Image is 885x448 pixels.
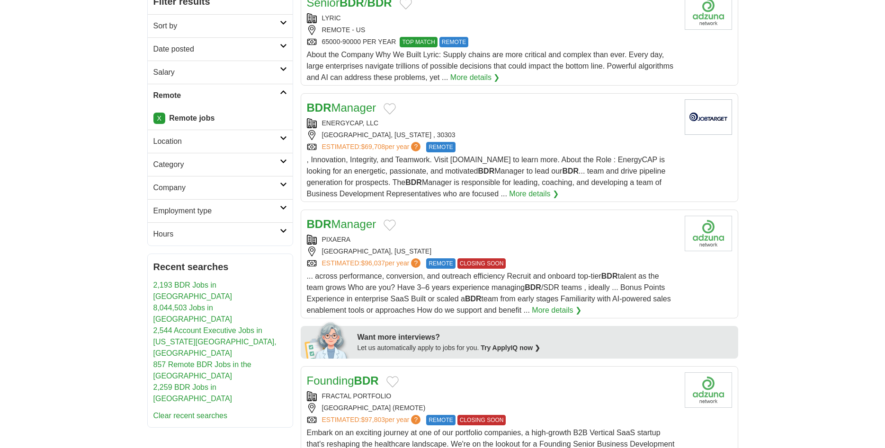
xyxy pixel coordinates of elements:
[148,153,293,176] a: Category
[562,167,579,175] strong: BDR
[481,344,540,351] a: Try ApplyIQ now ❯
[148,61,293,84] a: Salary
[153,260,287,274] h2: Recent searches
[153,205,280,217] h2: Employment type
[426,258,455,269] span: REMOTE
[685,372,732,408] img: Company logo
[304,321,350,359] img: apply-iq-scientist.png
[153,383,232,403] a: 2,259 BDR Jobs in [GEOGRAPHIC_DATA]
[322,258,423,269] a: ESTIMATED:$96,037per year?
[148,222,293,246] a: Hours
[685,99,732,135] img: Company logo
[148,84,293,107] a: Remote
[405,178,422,186] strong: BDR
[361,259,385,267] span: $96,037
[354,374,379,387] strong: BDR
[307,272,671,314] span: ... across performance, conversion, and outreach efficiency Recruit and onboard top-tier talent a...
[358,343,733,353] div: Let us automatically apply to jobs for you.
[525,283,541,291] strong: BDR
[307,391,677,401] div: FRACTAL PORTFOLIO
[148,37,293,61] a: Date posted
[532,305,581,316] a: More details ❯
[411,142,420,151] span: ?
[153,113,165,124] a: X
[384,103,396,114] button: Add to favorite jobs
[307,218,331,230] strong: BDR
[153,412,228,420] a: Clear recent searches
[400,37,437,47] span: TOP MATCH
[361,416,385,423] span: $97,803
[153,136,280,147] h2: Location
[358,332,733,343] div: Want more interviews?
[153,67,280,78] h2: Salary
[153,304,232,323] a: 8,044,503 Jobs in [GEOGRAPHIC_DATA]
[307,246,677,256] div: [GEOGRAPHIC_DATA], [US_STATE]
[307,25,677,35] div: REMOTE - US
[153,44,280,55] h2: Date posted
[148,176,293,199] a: Company
[384,220,396,231] button: Add to favorite jobs
[307,101,331,114] strong: BDR
[307,101,376,114] a: BDRManager
[457,415,506,425] span: CLOSING SOON
[307,130,677,140] div: [GEOGRAPHIC_DATA], [US_STATE] , 30303
[307,156,666,198] span: , Innovation, Integrity, and Teamwork. Visit [DOMAIN_NAME] to learn more. About the Role : Energy...
[411,415,420,424] span: ?
[307,37,677,47] div: 65000-90000 PER YEAR
[169,114,215,122] strong: Remote jobs
[478,167,495,175] strong: BDR
[322,142,423,152] a: ESTIMATED:$69,708per year?
[685,216,732,251] img: Company logo
[426,142,455,152] span: REMOTE
[411,258,420,268] span: ?
[153,20,280,32] h2: Sort by
[465,295,482,303] strong: BDR
[153,281,232,300] a: 2,193 BDR Jobs in [GEOGRAPHIC_DATA]
[307,374,379,387] a: FoundingBDR
[457,258,506,269] span: CLOSING SOON
[153,182,280,193] h2: Company
[307,218,376,230] a: BDRManager
[426,415,455,425] span: REMOTE
[148,14,293,37] a: Sort by
[307,13,677,23] div: LYRIC
[601,272,618,280] strong: BDR
[148,199,293,222] a: Employment type
[148,130,293,153] a: Location
[153,360,251,380] a: 857 Remote BDR Jobs in the [GEOGRAPHIC_DATA]
[386,376,399,387] button: Add to favorite jobs
[307,51,674,81] span: About the Company Why We Built Lyric: Supply chains are more critical and complex than ever. Ever...
[153,326,277,357] a: 2,544 Account Executive Jobs in [US_STATE][GEOGRAPHIC_DATA], [GEOGRAPHIC_DATA]
[322,415,423,425] a: ESTIMATED:$97,803per year?
[307,235,677,245] div: PIXAERA
[153,228,280,240] h2: Hours
[153,159,280,170] h2: Category
[439,37,468,47] span: REMOTE
[153,90,280,101] h2: Remote
[307,403,677,413] div: [GEOGRAPHIC_DATA] (REMOTE)
[450,72,500,83] a: More details ❯
[307,118,677,128] div: ENERGYCAP, LLC
[509,188,559,200] a: More details ❯
[361,143,385,150] span: $69,708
